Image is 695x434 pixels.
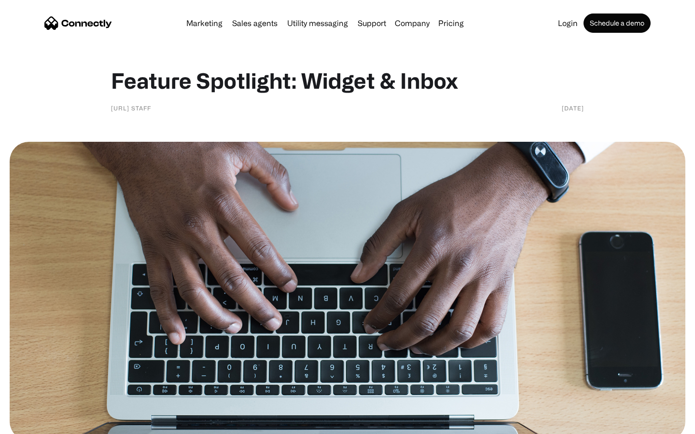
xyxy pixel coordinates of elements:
a: Login [554,19,582,27]
ul: Language list [19,417,58,431]
a: Pricing [434,19,468,27]
a: Marketing [182,19,226,27]
a: Utility messaging [283,19,352,27]
div: Company [395,16,430,30]
aside: Language selected: English [10,417,58,431]
h1: Feature Spotlight: Widget & Inbox [111,68,584,94]
div: [URL] staff [111,103,151,113]
div: [DATE] [562,103,584,113]
a: Schedule a demo [584,14,651,33]
a: Support [354,19,390,27]
a: Sales agents [228,19,281,27]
